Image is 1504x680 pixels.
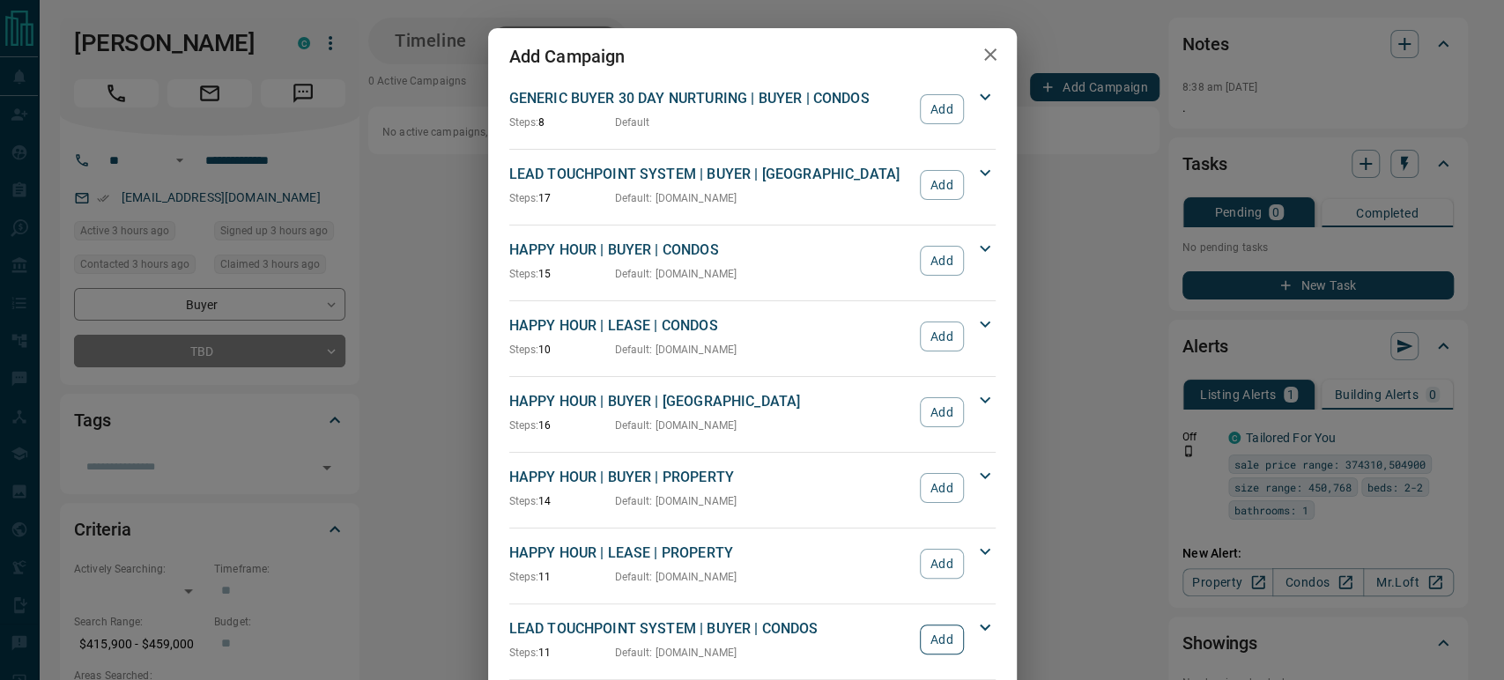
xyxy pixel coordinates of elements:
p: Default : [DOMAIN_NAME] [615,266,737,282]
span: Steps: [509,192,539,204]
button: Add [920,625,963,654]
p: Default : [DOMAIN_NAME] [615,569,737,585]
p: LEAD TOUCHPOINT SYSTEM | BUYER | CONDOS [509,618,912,639]
p: Default : [DOMAIN_NAME] [615,493,737,509]
p: Default : [DOMAIN_NAME] [615,418,737,433]
p: Default [615,115,650,130]
p: 11 [509,645,615,661]
span: Steps: [509,419,539,432]
div: GENERIC BUYER 30 DAY NURTURING | BUYER | CONDOSSteps:8DefaultAdd [509,85,996,134]
div: HAPPY HOUR | BUYER | PROPERTYSteps:14Default: [DOMAIN_NAME]Add [509,463,996,513]
div: LEAD TOUCHPOINT SYSTEM | BUYER | [GEOGRAPHIC_DATA]Steps:17Default: [DOMAIN_NAME]Add [509,160,996,210]
p: LEAD TOUCHPOINT SYSTEM | BUYER | [GEOGRAPHIC_DATA] [509,164,912,185]
p: 10 [509,342,615,358]
button: Add [920,322,963,351]
span: Steps: [509,647,539,659]
span: Steps: [509,116,539,129]
p: Default : [DOMAIN_NAME] [615,645,737,661]
p: GENERIC BUYER 30 DAY NURTURING | BUYER | CONDOS [509,88,912,109]
button: Add [920,170,963,200]
p: 17 [509,190,615,206]
button: Add [920,473,963,503]
div: HAPPY HOUR | BUYER | CONDOSSteps:15Default: [DOMAIN_NAME]Add [509,236,996,285]
span: Steps: [509,268,539,280]
p: 8 [509,115,615,130]
button: Add [920,549,963,579]
button: Add [920,397,963,427]
p: HAPPY HOUR | BUYER | CONDOS [509,240,912,261]
p: Default : [DOMAIN_NAME] [615,342,737,358]
div: HAPPY HOUR | LEASE | CONDOSSteps:10Default: [DOMAIN_NAME]Add [509,312,996,361]
span: Steps: [509,344,539,356]
p: Default : [DOMAIN_NAME] [615,190,737,206]
p: 11 [509,569,615,585]
p: HAPPY HOUR | BUYER | PROPERTY [509,467,912,488]
p: 16 [509,418,615,433]
span: Steps: [509,495,539,507]
div: HAPPY HOUR | LEASE | PROPERTYSteps:11Default: [DOMAIN_NAME]Add [509,539,996,588]
p: HAPPY HOUR | LEASE | CONDOS [509,315,912,336]
h2: Add Campaign [488,28,647,85]
p: HAPPY HOUR | LEASE | PROPERTY [509,543,912,564]
p: 15 [509,266,615,282]
p: 14 [509,493,615,509]
span: Steps: [509,571,539,583]
button: Add [920,246,963,276]
div: HAPPY HOUR | BUYER | [GEOGRAPHIC_DATA]Steps:16Default: [DOMAIN_NAME]Add [509,388,996,437]
p: HAPPY HOUR | BUYER | [GEOGRAPHIC_DATA] [509,391,912,412]
button: Add [920,94,963,124]
div: LEAD TOUCHPOINT SYSTEM | BUYER | CONDOSSteps:11Default: [DOMAIN_NAME]Add [509,615,996,664]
